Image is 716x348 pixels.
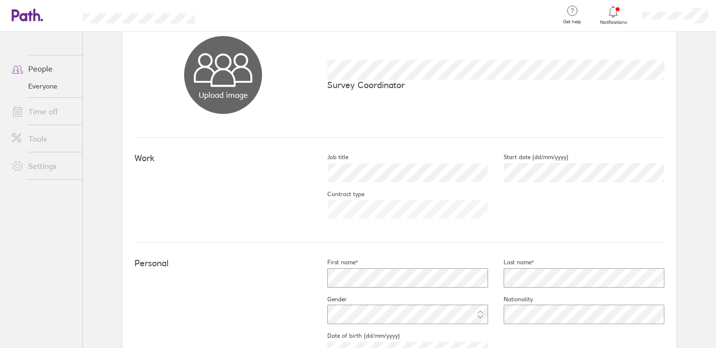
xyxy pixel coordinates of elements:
[312,153,348,161] label: Job title
[4,102,82,121] a: Time off
[312,332,400,340] label: Date of birth (dd/mm/yyyy)
[312,190,364,198] label: Contract type
[312,258,358,266] label: First name*
[488,295,533,303] label: Nationality
[4,156,82,176] a: Settings
[134,258,312,269] h4: Personal
[4,129,82,148] a: Tools
[598,19,629,25] span: Notifications
[312,295,347,303] label: Gender
[556,19,588,25] span: Get help
[4,59,82,78] a: People
[134,153,312,164] h4: Work
[488,153,568,161] label: Start date (dd/mm/yyyy)
[598,5,629,25] a: Notifications
[488,258,534,266] label: Last name*
[327,80,664,90] p: Survey Coordinator
[4,78,82,94] a: Everyone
